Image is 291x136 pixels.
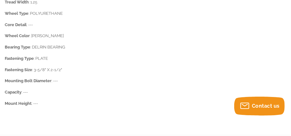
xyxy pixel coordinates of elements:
strong: Mounting Bolt Diameter [5,78,51,83]
p: : --- [5,100,286,107]
p: : [PERSON_NAME] [5,32,286,40]
p: : --- [5,89,286,96]
p: : --- [5,77,286,85]
strong: Bearing Type [5,45,30,49]
p: : DELRIN BEARING [5,44,286,51]
p: : PLATE [5,55,286,62]
button: Contact us [234,97,285,116]
strong: Fastening Type [5,56,34,61]
strong: Core Detail [5,22,27,27]
span: Contact us [252,103,280,109]
strong: Capacity [5,90,21,94]
strong: Fastening Size [5,67,32,72]
p: : --- [5,21,286,29]
strong: Mount Height [5,101,32,106]
strong: Wheel Type [5,11,28,16]
strong: Wheel Color [5,33,30,38]
p: : POLYURETHANE [5,10,286,17]
p: : 3-5/8" X 2-1/2" [5,66,286,74]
